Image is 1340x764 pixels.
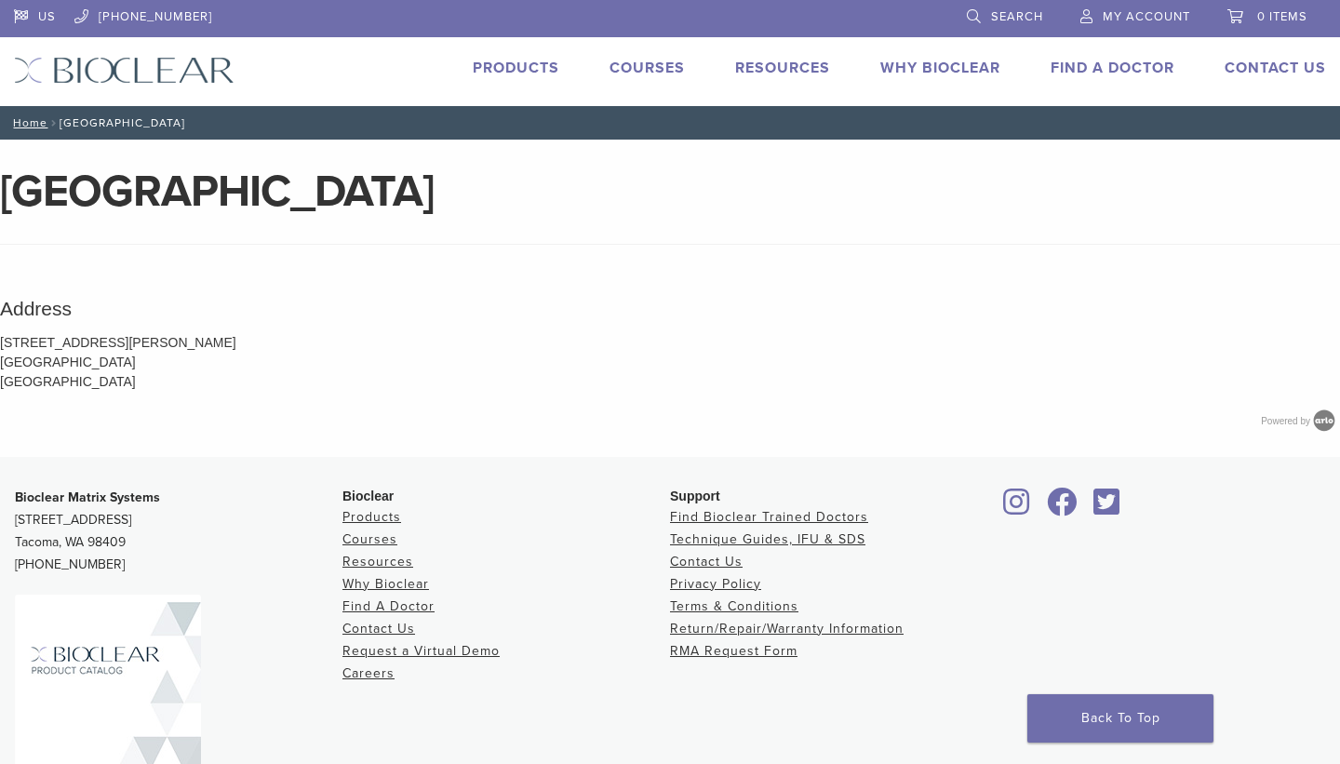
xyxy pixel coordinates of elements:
[342,489,394,503] span: Bioclear
[342,576,429,592] a: Why Bioclear
[670,489,720,503] span: Support
[670,531,865,547] a: Technique Guides, IFU & SDS
[880,59,1000,77] a: Why Bioclear
[1027,694,1213,743] a: Back To Top
[991,9,1043,24] span: Search
[342,509,401,525] a: Products
[610,59,685,77] a: Courses
[670,621,904,637] a: Return/Repair/Warranty Information
[14,57,234,84] img: Bioclear
[1257,9,1307,24] span: 0 items
[1310,407,1338,435] img: Arlo training & Event Software
[15,487,342,576] p: [STREET_ADDRESS] Tacoma, WA 98409 [PHONE_NUMBER]
[342,665,395,681] a: Careers
[1103,9,1190,24] span: My Account
[670,509,868,525] a: Find Bioclear Trained Doctors
[15,489,160,505] strong: Bioclear Matrix Systems
[47,118,60,127] span: /
[1087,499,1126,517] a: Bioclear
[670,598,798,614] a: Terms & Conditions
[735,59,830,77] a: Resources
[473,59,559,77] a: Products
[670,576,761,592] a: Privacy Policy
[1051,59,1174,77] a: Find A Doctor
[1261,416,1340,426] a: Powered by
[670,554,743,570] a: Contact Us
[342,531,397,547] a: Courses
[998,499,1037,517] a: Bioclear
[670,643,797,659] a: RMA Request Form
[342,643,500,659] a: Request a Virtual Demo
[1040,499,1083,517] a: Bioclear
[1225,59,1326,77] a: Contact Us
[342,598,435,614] a: Find A Doctor
[342,554,413,570] a: Resources
[342,621,415,637] a: Contact Us
[7,116,47,129] a: Home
